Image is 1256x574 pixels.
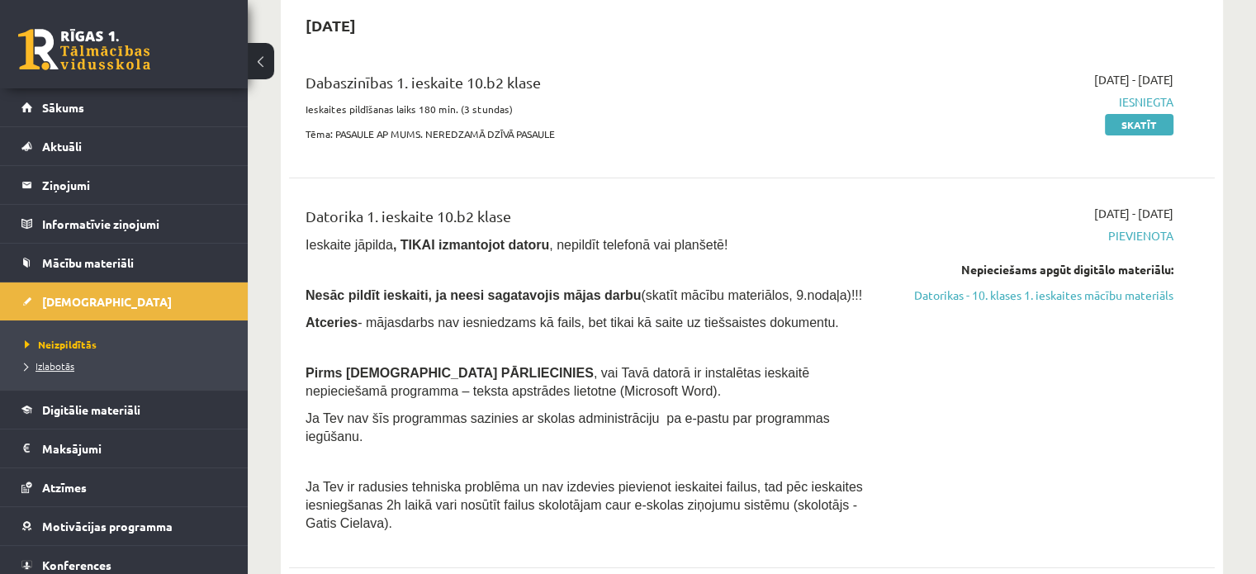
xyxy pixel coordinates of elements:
[901,287,1173,304] a: Datorikas - 10. klases 1. ieskaites mācību materiāls
[42,255,134,270] span: Mācību materiāli
[18,29,150,70] a: Rīgas 1. Tālmācības vidusskola
[21,468,227,506] a: Atzīmes
[42,294,172,309] span: [DEMOGRAPHIC_DATA]
[306,411,830,444] span: Ja Tev nav šīs programmas sazinies ar skolas administrāciju pa e-pastu par programmas iegūšanu.
[289,6,372,45] h2: [DATE]
[1105,114,1173,135] a: Skatīt
[306,102,876,116] p: Ieskaites pildīšanas laiks 180 min. (3 stundas)
[306,366,809,398] span: , vai Tavā datorā ir instalētas ieskaitē nepieciešamā programma – teksta apstrādes lietotne (Micr...
[42,139,82,154] span: Aktuāli
[306,205,876,235] div: Datorika 1. ieskaite 10.b2 klase
[306,315,839,330] span: - mājasdarbs nav iesniedzams kā fails, bet tikai kā saite uz tiešsaistes dokumentu.
[901,261,1173,278] div: Nepieciešams apgūt digitālo materiālu:
[42,166,227,204] legend: Ziņojumi
[25,359,74,372] span: Izlabotās
[25,358,231,373] a: Izlabotās
[306,71,876,102] div: Dabaszinības 1. ieskaite 10.b2 klase
[42,402,140,417] span: Digitālie materiāli
[25,338,97,351] span: Neizpildītās
[42,429,227,467] legend: Maksājumi
[21,244,227,282] a: Mācību materiāli
[901,227,1173,244] span: Pievienota
[21,205,227,243] a: Informatīvie ziņojumi
[21,88,227,126] a: Sākums
[306,315,358,330] b: Atceries
[21,391,227,429] a: Digitālie materiāli
[25,337,231,352] a: Neizpildītās
[641,288,862,302] span: (skatīt mācību materiālos, 9.nodaļa)!!!
[42,100,84,115] span: Sākums
[21,507,227,545] a: Motivācijas programma
[306,288,641,302] span: Nesāc pildīt ieskaiti, ja neesi sagatavojis mājas darbu
[21,166,227,204] a: Ziņojumi
[42,557,111,572] span: Konferences
[306,238,728,252] span: Ieskaite jāpilda , nepildīt telefonā vai planšetē!
[42,205,227,243] legend: Informatīvie ziņojumi
[393,238,549,252] b: , TIKAI izmantojot datoru
[21,429,227,467] a: Maksājumi
[42,480,87,495] span: Atzīmes
[1094,205,1173,222] span: [DATE] - [DATE]
[21,282,227,320] a: [DEMOGRAPHIC_DATA]
[306,126,876,141] p: Tēma: PASAULE AP MUMS. NEREDZAMĀ DZĪVĀ PASAULE
[1094,71,1173,88] span: [DATE] - [DATE]
[306,366,594,380] span: Pirms [DEMOGRAPHIC_DATA] PĀRLIECINIES
[306,480,863,530] span: Ja Tev ir radusies tehniska problēma un nav izdevies pievienot ieskaitei failus, tad pēc ieskaite...
[21,127,227,165] a: Aktuāli
[901,93,1173,111] span: Iesniegta
[42,519,173,534] span: Motivācijas programma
